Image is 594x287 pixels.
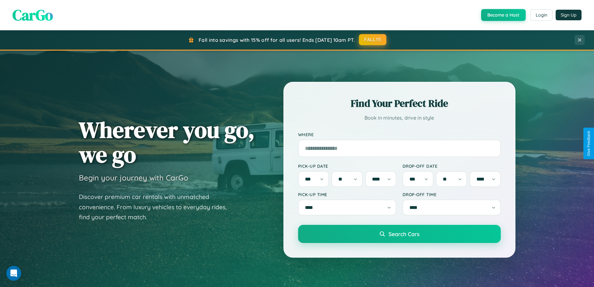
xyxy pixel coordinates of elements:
span: Fall into savings with 15% off for all users! Ends [DATE] 10am PT. [199,37,355,43]
h3: Begin your journey with CarGo [79,173,188,182]
button: Sign Up [556,10,582,20]
span: CarGo [12,5,53,25]
p: Discover premium car rentals with unmatched convenience. From luxury vehicles to everyday rides, ... [79,192,235,222]
button: FALL15 [359,34,386,45]
iframe: Intercom live chat [6,266,21,281]
button: Become a Host [481,9,526,21]
h2: Find Your Perfect Ride [298,96,501,110]
label: Drop-off Time [403,192,501,197]
button: Login [530,9,553,21]
span: Search Cars [389,230,419,237]
p: Book in minutes, drive in style [298,113,501,122]
label: Drop-off Date [403,163,501,169]
label: Pick-up Date [298,163,396,169]
label: Pick-up Time [298,192,396,197]
button: Search Cars [298,225,501,243]
label: Where [298,132,501,137]
div: Give Feedback [587,131,591,156]
h1: Wherever you go, we go [79,117,255,167]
